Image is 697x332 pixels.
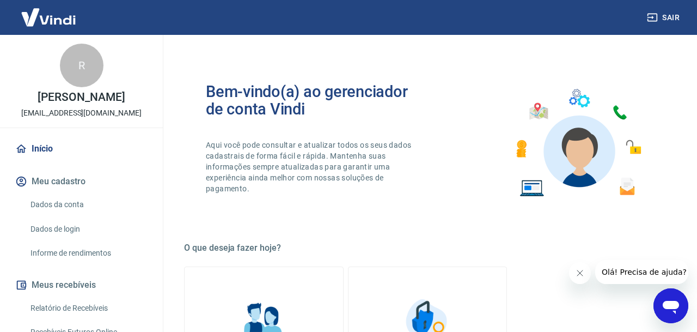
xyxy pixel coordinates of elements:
iframe: Mensagem da empresa [595,260,688,284]
p: Aqui você pode consultar e atualizar todos os seus dados cadastrais de forma fácil e rápida. Mant... [206,140,427,194]
img: Vindi [13,1,84,34]
a: Informe de rendimentos [26,242,150,264]
h2: Bem-vindo(a) ao gerenciador de conta Vindi [206,83,427,118]
div: R [60,44,103,87]
h5: O que deseja fazer hoje? [184,243,671,253]
iframe: Fechar mensagem [569,262,591,284]
a: Início [13,137,150,161]
iframe: Botão para abrir a janela de mensagens [653,288,688,323]
p: [PERSON_NAME] [38,92,125,103]
a: Relatório de Recebíveis [26,297,150,319]
a: Dados da conta [26,194,150,216]
button: Meus recebíveis [13,273,150,297]
button: Sair [645,8,684,28]
img: Imagem de um avatar masculino com diversos icones exemplificando as funcionalidades do gerenciado... [506,83,649,203]
button: Meu cadastro [13,170,150,194]
a: Dados de login [26,218,150,240]
p: [EMAIL_ADDRESS][DOMAIN_NAME] [21,107,142,119]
